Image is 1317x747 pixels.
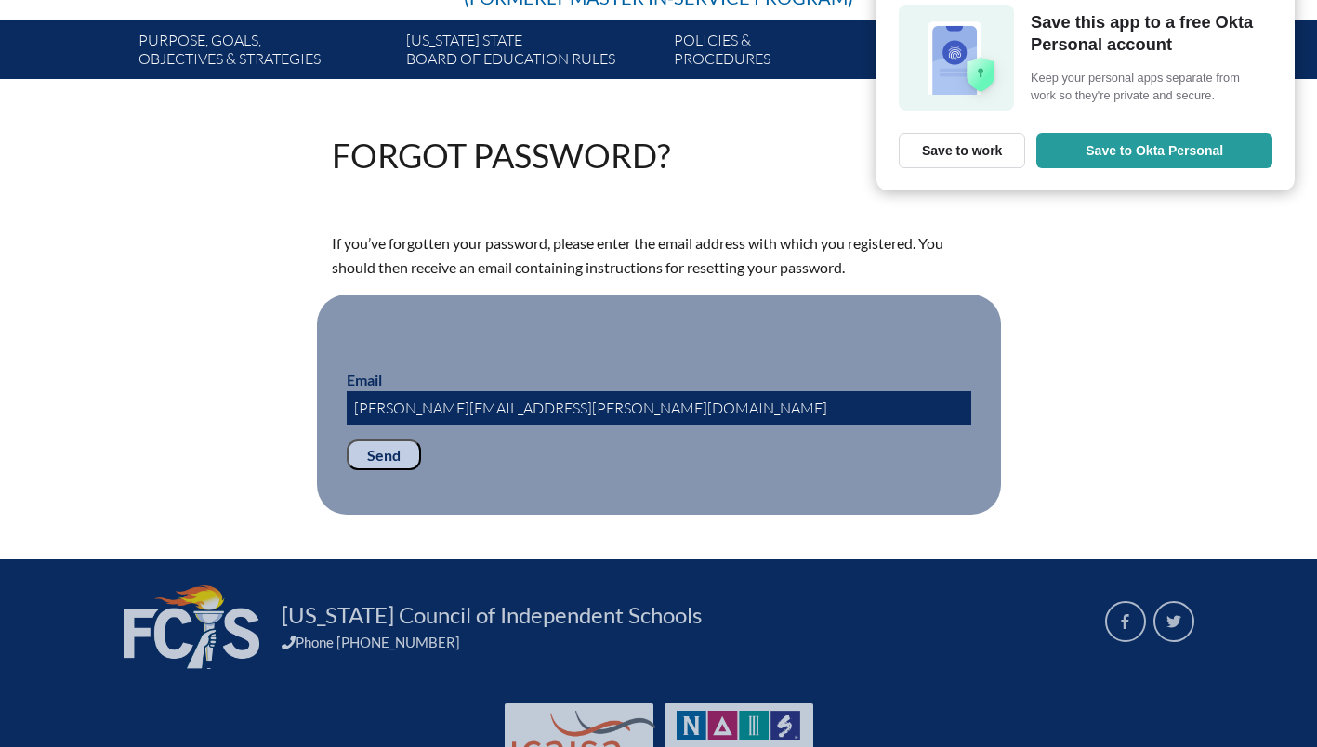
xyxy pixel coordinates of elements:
[1036,133,1272,168] button: Save to Okta Personal
[347,371,382,388] label: Email
[274,600,709,630] a: [US_STATE] Council of Independent Schools
[1031,69,1267,104] span: Keep your personal apps separate from work so they're private and secure.
[666,27,934,79] a: Policies &Procedures
[124,585,259,669] img: FCIS_logo_white
[1031,11,1267,55] h5: Save this app to a free Okta Personal account
[332,231,986,280] p: If you’ve forgotten your password, please enter the email address with which you registered. You ...
[399,27,666,79] a: [US_STATE] StateBoard of Education rules
[332,138,670,172] h1: Forgot password?
[899,133,1025,168] button: Save to work
[131,27,399,79] a: Purpose, goals,objectives & strategies
[347,439,421,471] input: Send
[282,634,1083,650] div: Phone [PHONE_NUMBER]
